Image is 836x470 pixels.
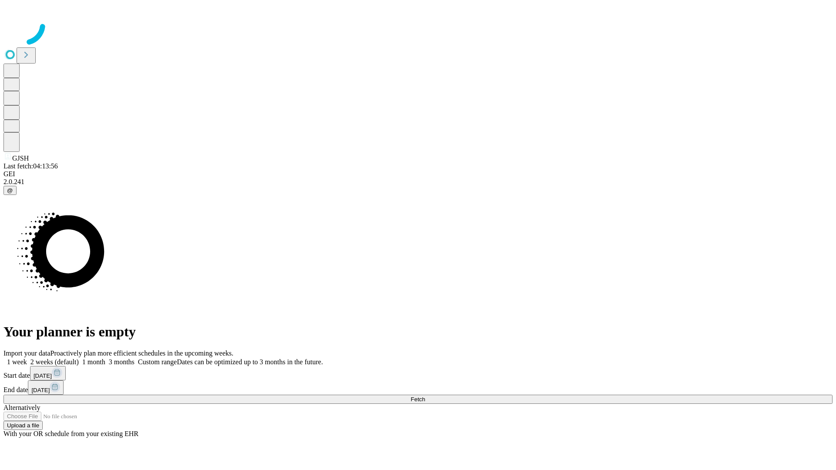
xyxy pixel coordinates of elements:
[30,358,79,366] span: 2 weeks (default)
[3,349,51,357] span: Import your data
[3,324,833,340] h1: Your planner is empty
[34,373,52,379] span: [DATE]
[3,380,833,395] div: End date
[51,349,233,357] span: Proactively plan more efficient schedules in the upcoming weeks.
[3,430,138,437] span: With your OR schedule from your existing EHR
[3,186,17,195] button: @
[28,380,64,395] button: [DATE]
[138,358,177,366] span: Custom range
[109,358,135,366] span: 3 months
[31,387,50,393] span: [DATE]
[3,162,58,170] span: Last fetch: 04:13:56
[12,154,29,162] span: GJSH
[82,358,105,366] span: 1 month
[3,366,833,380] div: Start date
[7,358,27,366] span: 1 week
[3,178,833,186] div: 2.0.241
[411,396,425,403] span: Fetch
[3,170,833,178] div: GEI
[7,187,13,194] span: @
[177,358,323,366] span: Dates can be optimized up to 3 months in the future.
[30,366,66,380] button: [DATE]
[3,421,43,430] button: Upload a file
[3,395,833,404] button: Fetch
[3,404,40,411] span: Alternatively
